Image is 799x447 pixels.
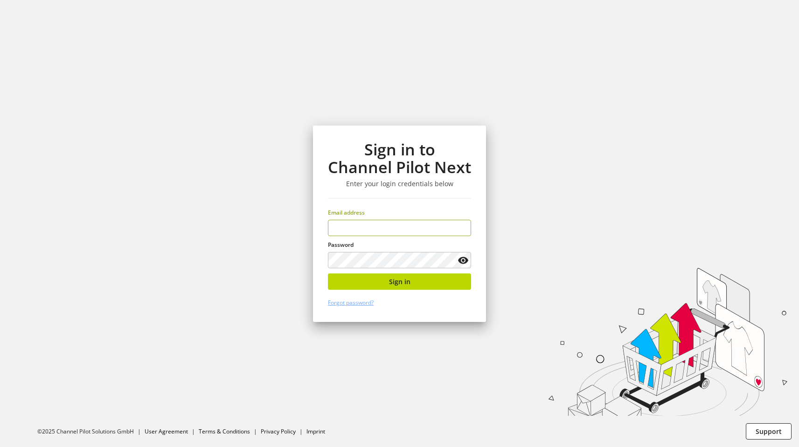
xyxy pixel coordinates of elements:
[746,423,792,440] button: Support
[328,209,365,217] span: Email address
[328,140,471,176] h1: Sign in to Channel Pilot Next
[389,277,410,286] span: Sign in
[145,427,188,435] a: User Agreement
[306,427,325,435] a: Imprint
[328,241,354,249] span: Password
[328,273,471,290] button: Sign in
[328,180,471,188] h3: Enter your login credentials below
[199,427,250,435] a: Terms & Conditions
[328,299,374,307] a: Forgot password?
[756,426,782,436] span: Support
[261,427,296,435] a: Privacy Policy
[37,427,145,436] li: ©2025 Channel Pilot Solutions GmbH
